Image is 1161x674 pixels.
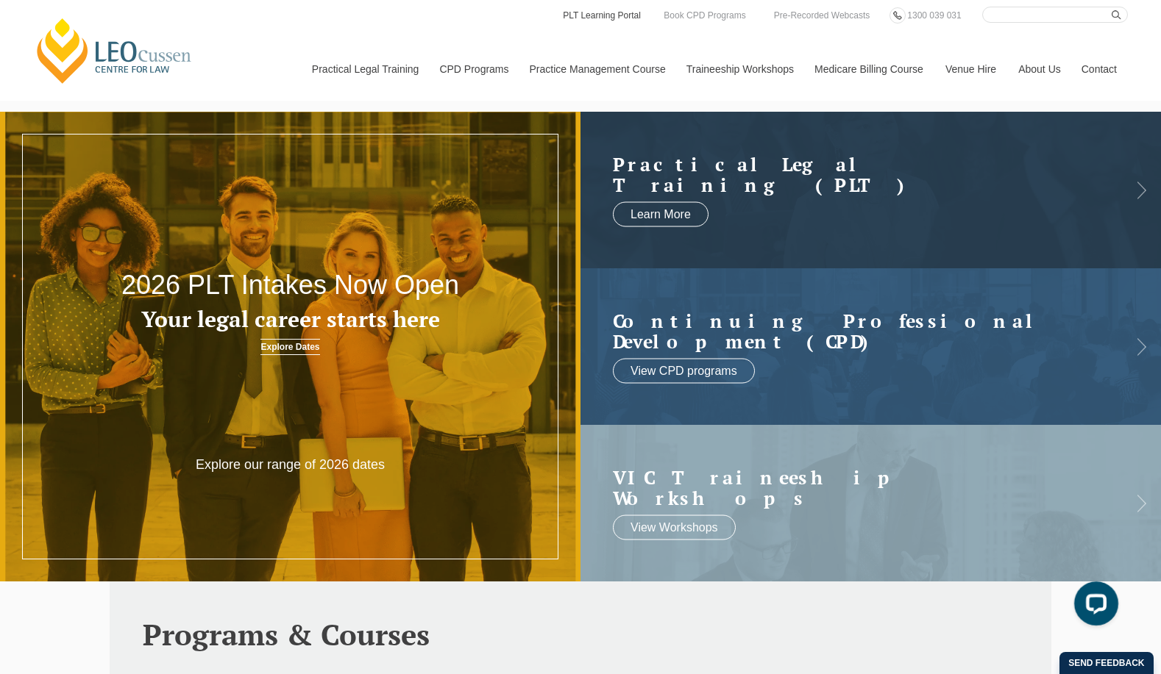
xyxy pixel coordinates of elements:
h3: Your legal career starts here [116,307,464,331]
a: Contact [1071,37,1128,101]
a: Practical LegalTraining (PLT) [613,154,1099,195]
a: Book CPD Programs [660,7,749,24]
a: PLT Learning Portal [561,7,642,24]
a: CPD Programs [428,37,518,101]
a: Explore Dates [260,339,319,355]
a: Traineeship Workshops [675,37,803,101]
a: About Us [1007,37,1071,101]
a: View Workshops [613,515,736,540]
iframe: LiveChat chat widget [1062,576,1124,637]
a: View CPD programs [613,359,755,384]
h2: Programs & Courses [143,618,1018,650]
p: Explore our range of 2026 dates [174,456,407,473]
a: Practical Legal Training [301,37,429,101]
a: Venue Hire [934,37,1007,101]
h2: 2026 PLT Intakes Now Open [116,270,464,300]
h2: Practical Legal Training (PLT) [613,154,1099,195]
a: Continuing ProfessionalDevelopment (CPD) [613,311,1099,351]
a: Medicare Billing Course [803,37,934,101]
a: 1300 039 031 [903,7,965,24]
a: [PERSON_NAME] Centre for Law [33,16,196,85]
span: 1300 039 031 [907,10,961,21]
a: VIC Traineeship Workshops [613,467,1099,508]
a: Practice Management Course [519,37,675,101]
h2: Continuing Professional Development (CPD) [613,311,1099,351]
a: Learn More [613,202,709,227]
a: Pre-Recorded Webcasts [770,7,874,24]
